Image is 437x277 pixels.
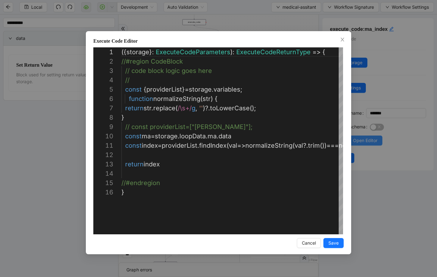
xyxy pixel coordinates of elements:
[206,132,208,140] span: .
[328,240,339,246] span: Save
[203,95,211,103] span: str
[236,48,311,56] span: ExecuteCodeReturnType
[295,142,303,149] span: val
[146,86,182,93] span: providerList
[149,48,154,56] span: }:
[320,142,339,149] span: ())===
[227,142,229,149] span: (
[297,238,321,248] button: Cancel
[178,132,179,140] span: .
[93,150,113,160] div: 12
[155,132,178,140] span: storage
[144,86,146,93] span: {
[153,104,175,112] span: replace
[93,141,113,150] div: 11
[230,48,234,56] span: ):
[302,240,316,246] span: Cancel
[125,142,142,149] span: const
[93,131,113,141] div: 10
[125,123,253,131] span: // const providerList=["[PERSON_NAME]"];
[197,142,199,149] span: .
[125,76,130,84] span: //
[151,104,153,112] span: .
[144,160,160,168] span: index
[215,95,218,103] span: {
[121,189,124,196] span: }
[93,188,113,197] div: 16
[211,95,213,103] span: )
[93,47,113,57] div: 1
[93,113,113,122] div: 8
[158,142,162,149] span: =
[250,104,256,112] span: ();
[125,132,142,140] span: const
[210,104,250,112] span: toLowerCase
[121,114,124,121] span: }
[322,48,325,56] span: {
[144,104,151,112] span: str
[208,132,217,140] span: ma
[199,142,227,149] span: findIndex
[142,132,151,140] span: ma
[93,75,113,85] div: 4
[217,132,219,140] span: .
[153,95,200,103] span: normalizeString
[93,122,113,131] div: 9
[192,104,195,112] span: g
[93,169,113,178] div: 14
[156,48,230,56] span: ExecuteCodeParameters
[162,142,197,149] span: providerList
[179,132,206,140] span: loopData
[125,104,144,112] span: return
[182,86,189,93] span: }=
[121,179,160,187] span: //#endregion
[339,36,346,43] button: Close
[121,48,126,56] span: ({
[142,142,158,149] span: index
[121,47,122,57] textarea: Editor content;Press Alt+F1 for Accessibility Options.
[199,104,203,112] span: ''
[178,104,192,112] span: /\s+/
[245,142,292,149] span: normalizeString
[203,104,210,112] span: )?.
[195,104,197,112] span: ,
[237,142,245,149] span: =>
[129,95,153,103] span: function
[93,103,113,113] div: 7
[125,86,142,93] span: const
[292,142,295,149] span: (
[212,86,214,93] span: .
[308,142,320,149] span: trim
[93,94,113,103] div: 6
[214,86,240,93] span: variables
[200,95,203,103] span: (
[93,37,344,45] div: Execute Code Editor
[175,104,178,112] span: (
[121,58,183,65] span: //#region CodeBlock
[93,57,113,66] div: 2
[323,238,344,248] button: Save
[340,37,345,42] span: close
[303,142,308,149] span: ?.
[93,85,113,94] div: 5
[125,160,144,168] span: return
[240,86,242,93] span: ;
[93,66,113,75] div: 3
[229,142,237,149] span: val
[93,178,113,188] div: 15
[93,160,113,169] div: 13
[151,132,155,140] span: =
[125,67,212,74] span: // code block logic goes here
[126,48,149,56] span: storage
[189,86,212,93] span: storage
[312,48,321,56] span: =>
[219,132,231,140] span: data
